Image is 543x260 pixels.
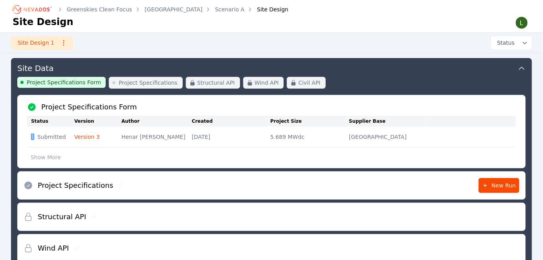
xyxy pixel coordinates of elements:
[31,133,68,141] div: Submitted
[270,127,349,147] td: 5.689 MWdc
[491,36,532,50] button: Status
[298,79,320,87] span: Civil API
[38,211,86,222] h2: Structural API
[192,127,270,147] td: [DATE]
[145,5,202,13] a: [GEOGRAPHIC_DATA]
[27,116,74,127] th: Status
[67,5,132,13] a: Greenskies Clean Focus
[349,127,427,147] td: [GEOGRAPHIC_DATA]
[17,58,526,77] button: Site Data
[13,16,73,28] h1: Site Design
[74,116,121,127] th: Version
[38,180,113,191] h2: Project Specifications
[13,3,288,16] nav: Breadcrumb
[27,150,64,165] button: Show More
[74,134,100,140] a: Version 3
[119,79,178,87] span: Project Specifications
[515,16,528,29] img: Lamar Washington
[270,116,349,127] th: Project Size
[121,116,192,127] th: Author
[11,36,73,50] a: Site Design 1
[482,182,516,189] span: New Run
[197,79,235,87] span: Structural API
[215,5,244,13] a: Scenario A
[479,178,519,193] a: New Run
[121,127,192,147] td: Henar [PERSON_NAME]
[246,5,288,13] div: Site Design
[192,116,270,127] th: Created
[38,243,69,254] h2: Wind API
[41,102,137,113] h2: Project Specifications Form
[17,63,54,74] h3: Site Data
[27,78,101,86] span: Project Specifications Form
[255,79,279,87] span: Wind API
[349,116,427,127] th: Supplier Base
[494,39,515,47] span: Status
